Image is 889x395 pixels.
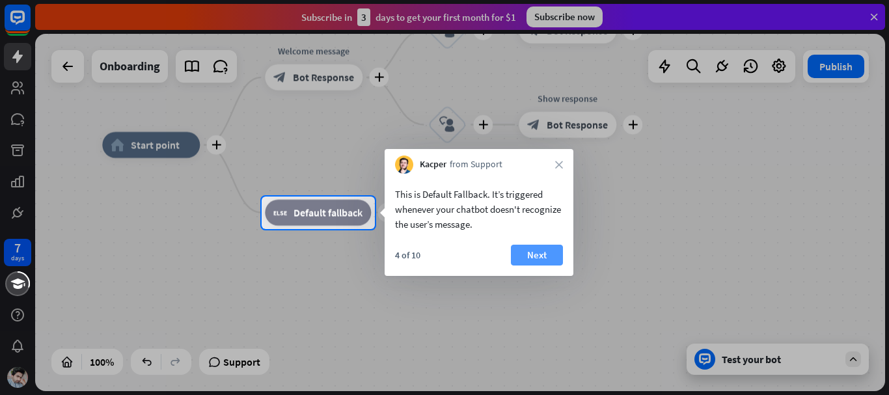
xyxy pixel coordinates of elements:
[555,161,563,169] i: close
[450,158,502,171] span: from Support
[395,187,563,232] div: This is Default Fallback. It’s triggered whenever your chatbot doesn't recognize the user’s message.
[511,245,563,266] button: Next
[10,5,49,44] button: Open LiveChat chat widget
[273,206,287,219] i: block_fallback
[294,206,362,219] span: Default fallback
[420,158,446,171] span: Kacper
[395,249,420,261] div: 4 of 10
